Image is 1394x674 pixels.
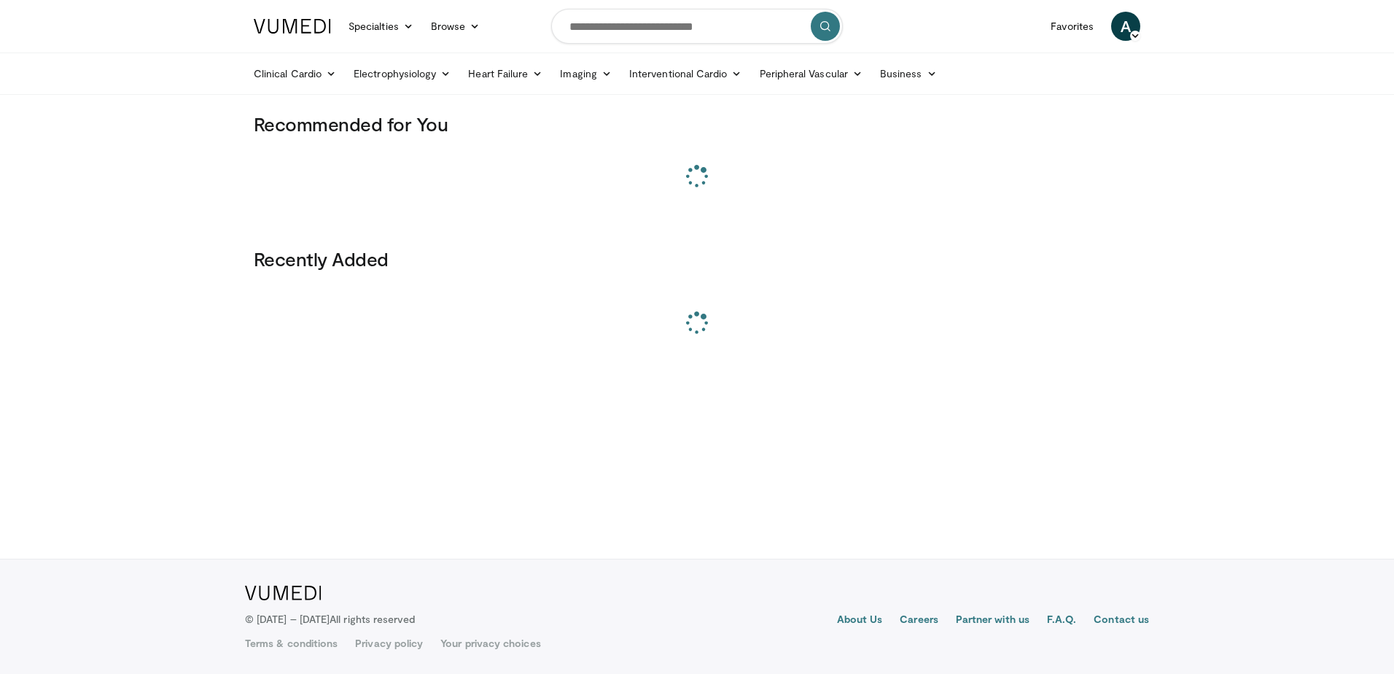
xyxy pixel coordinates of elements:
[551,9,843,44] input: Search topics, interventions
[1047,612,1076,630] a: F.A.Q.
[254,112,1140,136] h3: Recommended for You
[422,12,489,41] a: Browse
[245,586,322,600] img: VuMedi Logo
[551,59,620,88] a: Imaging
[871,59,946,88] a: Business
[459,59,551,88] a: Heart Failure
[345,59,459,88] a: Electrophysiology
[340,12,422,41] a: Specialties
[1042,12,1102,41] a: Favorites
[900,612,938,630] a: Careers
[620,59,751,88] a: Interventional Cardio
[245,612,416,627] p: © [DATE] – [DATE]
[751,59,871,88] a: Peripheral Vascular
[1111,12,1140,41] a: A
[254,19,331,34] img: VuMedi Logo
[245,636,338,651] a: Terms & conditions
[956,612,1029,630] a: Partner with us
[330,613,415,625] span: All rights reserved
[355,636,423,651] a: Privacy policy
[837,612,883,630] a: About Us
[254,247,1140,271] h3: Recently Added
[245,59,345,88] a: Clinical Cardio
[1094,612,1149,630] a: Contact us
[440,636,540,651] a: Your privacy choices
